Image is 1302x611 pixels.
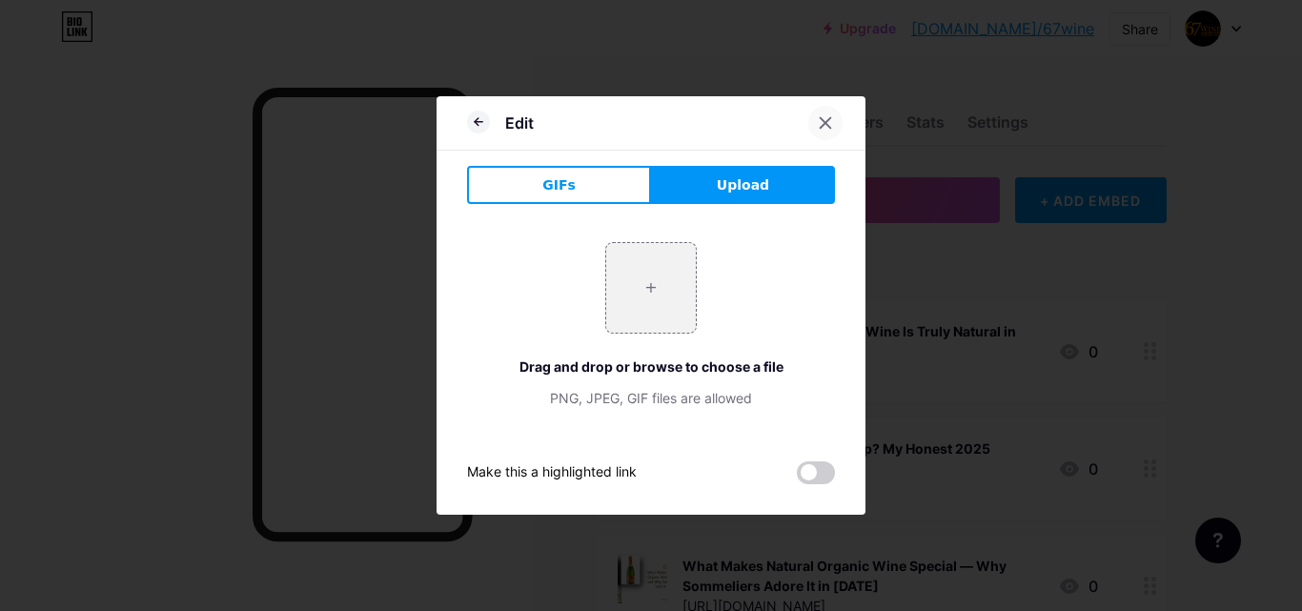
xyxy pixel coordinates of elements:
div: Edit [505,112,534,134]
button: GIFs [467,166,651,204]
button: Upload [651,166,835,204]
span: GIFs [542,175,576,195]
div: PNG, JPEG, GIF files are allowed [467,388,835,408]
div: Drag and drop or browse to choose a file [467,356,835,377]
span: Upload [717,175,769,195]
div: Make this a highlighted link [467,461,637,484]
